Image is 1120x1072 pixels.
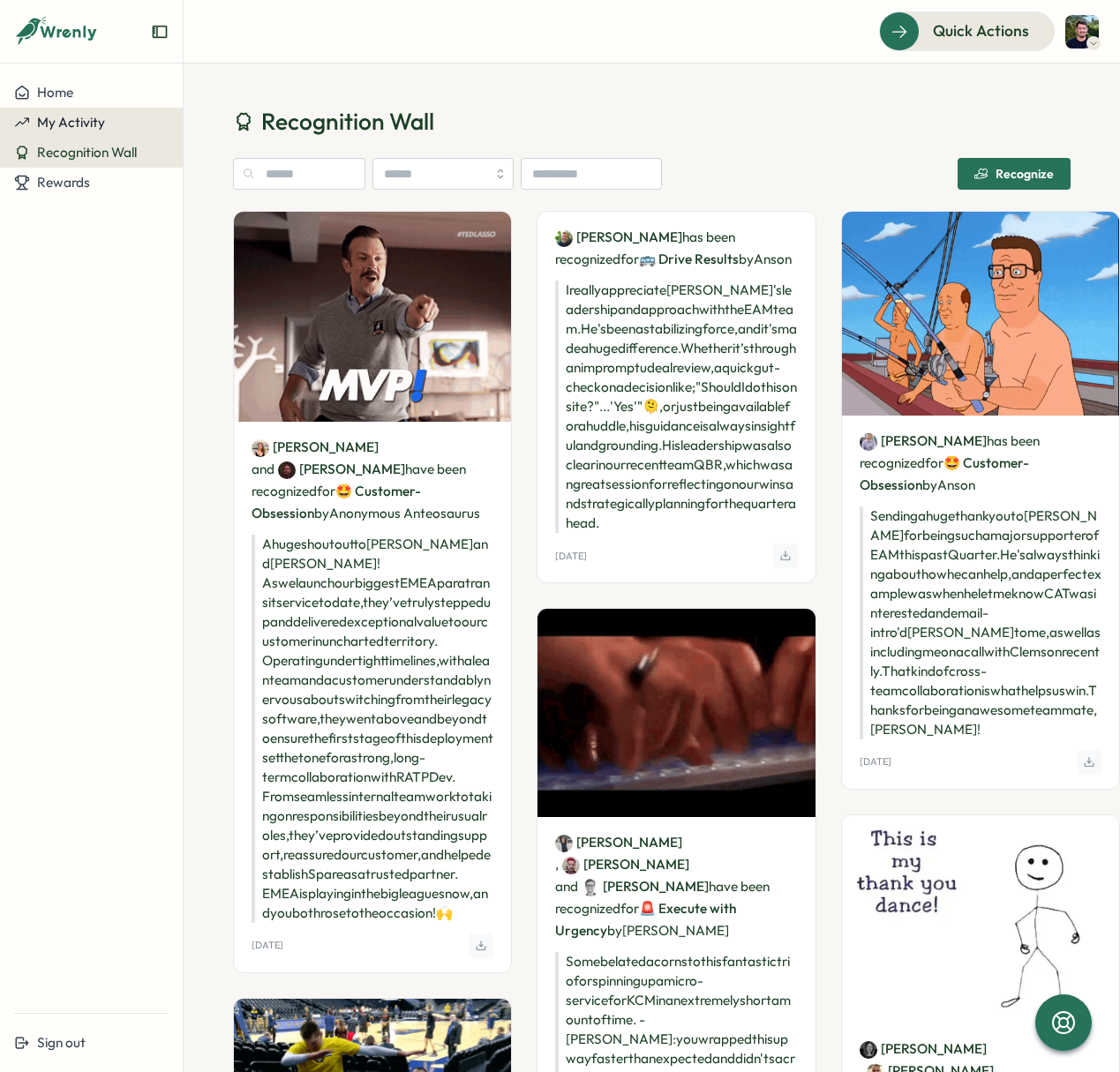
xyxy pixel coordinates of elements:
[1065,15,1099,49] img: Pat Gregory
[562,857,580,874] img: Bryce McLachlan
[555,900,736,939] span: 🚨 Execute with Urgency
[555,551,587,562] p: [DATE]
[582,879,599,896] img: Colin Perepelken
[860,454,1029,493] span: 🤩 Customer-Obsession
[620,900,639,917] span: for
[639,251,739,267] span: 🚌 Drive Results
[252,483,421,521] span: 🤩 Customer-Obsession
[555,831,797,941] p: have been recognized by [PERSON_NAME]
[555,853,689,875] span: ,
[317,483,335,499] span: for
[37,1034,86,1051] span: Sign out
[252,438,379,457] a: Camila Gonzalez Arango[PERSON_NAME]
[252,535,493,923] p: A huge shoutout to [PERSON_NAME] and [PERSON_NAME]! As we launch our biggest EMEA paratransit ser...
[925,454,943,471] span: for
[933,19,1029,42] span: Quick Actions
[278,460,405,479] a: Quentin du Boucheron[PERSON_NAME]
[582,877,709,896] a: Colin Perepelken[PERSON_NAME]
[860,431,987,451] a: Bronson Bullivant[PERSON_NAME]
[151,23,169,41] button: Expand sidebar
[37,174,90,191] span: Rewards
[555,877,578,896] span: and
[261,106,434,137] span: Recognition Wall
[555,835,573,852] img: Michelle Wan
[37,144,137,161] span: Recognition Wall
[555,226,797,270] p: has been recognized by Anson
[278,461,296,479] img: Quentin du Boucheron
[620,251,639,267] span: for
[555,229,573,247] img: Gareth Short
[879,11,1055,50] button: Quick Actions
[958,158,1071,190] button: Recognize
[252,460,274,479] span: and
[252,436,493,524] p: have been recognized by Anonymous Anteosaurus
[252,940,283,951] p: [DATE]
[537,609,815,817] img: Recognition Image
[562,855,689,874] a: Bryce McLachlan[PERSON_NAME]
[860,433,877,451] img: Bronson Bullivant
[974,167,1054,181] div: Recognize
[860,430,1101,496] p: has been recognized by Anson
[37,84,73,101] span: Home
[37,114,105,131] span: My Activity
[555,228,682,247] a: Gareth Short[PERSON_NAME]
[860,1039,987,1059] a: Sarah Boden[PERSON_NAME]
[555,281,797,533] p: I really appreciate [PERSON_NAME]'s leadership and approach with the EAM team. He's been a stabil...
[860,1041,877,1059] img: Sarah Boden
[252,439,269,457] img: Camila Gonzalez Arango
[555,833,682,852] a: Michelle Wan[PERSON_NAME]
[234,212,511,422] img: Recognition Image
[860,756,891,768] p: [DATE]
[860,506,1101,739] p: Sending a huge thank you to [PERSON_NAME] for being such a major supporter of EAM this past Quart...
[842,815,1119,1023] img: Recognition Image
[842,212,1119,415] img: Recognition Image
